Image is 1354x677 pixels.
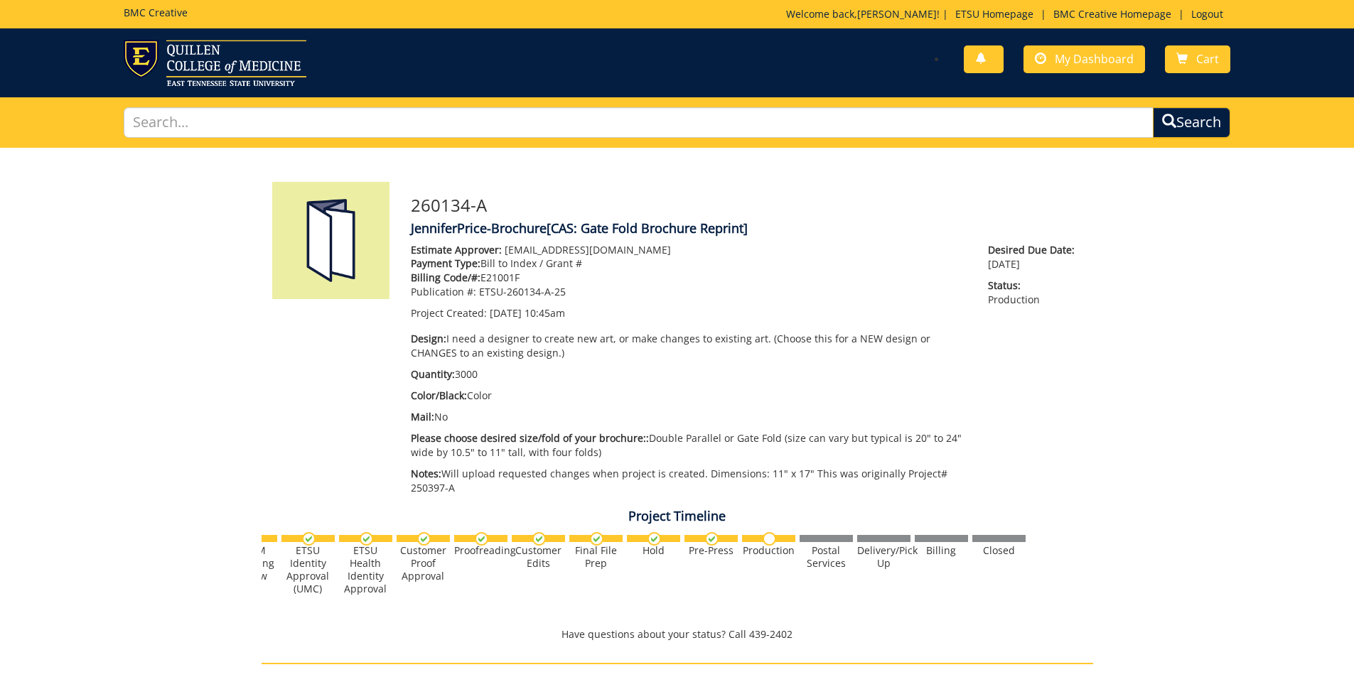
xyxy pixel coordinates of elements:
[705,532,719,546] img: checkmark
[1055,51,1134,67] span: My Dashboard
[411,243,967,257] p: [EMAIL_ADDRESS][DOMAIN_NAME]
[742,544,795,557] div: Production
[262,627,1093,641] p: Have questions about your status? Call 439-2402
[1184,7,1230,21] a: Logout
[411,467,441,480] span: Notes:
[569,544,623,570] div: Final File Prep
[915,544,968,557] div: Billing
[411,431,967,460] p: Double Parallel or Gate Fold (size can vary but typical is 20" to 24" wide by 10.5" to 11" tall, ...
[397,544,450,583] div: Customer Proof Approval
[360,532,373,546] img: checkmark
[857,544,910,570] div: Delivery/Pick Up
[988,243,1082,271] p: [DATE]
[411,367,455,381] span: Quantity:
[988,278,1082,307] p: Production
[627,544,680,557] div: Hold
[411,243,502,256] span: Estimate Approver:
[1023,45,1145,73] a: My Dashboard
[763,532,776,546] img: no
[272,182,389,299] img: Product featured image
[490,306,565,320] span: [DATE] 10:45am
[411,410,967,424] p: No
[411,256,480,270] span: Payment Type:
[281,544,335,595] div: ETSU Identity Approval (UMC)
[339,544,392,595] div: ETSU Health Identity Approval
[411,332,967,360] p: I need a designer to create new art, or make changes to existing art. (Choose this for a NEW desi...
[124,7,188,18] h5: BMC Creative
[411,306,487,320] span: Project Created:
[262,509,1093,524] h4: Project Timeline
[302,532,316,546] img: checkmark
[124,107,1154,138] input: Search...
[988,243,1082,257] span: Desired Due Date:
[454,544,507,557] div: Proofreading
[411,256,967,271] p: Bill to Index / Grant #
[532,532,546,546] img: checkmark
[411,389,467,402] span: Color/Black:
[411,196,1082,215] h3: 260134-A
[648,532,661,546] img: checkmark
[1046,7,1178,21] a: BMC Creative Homepage
[411,332,446,345] span: Design:
[411,367,967,381] p: 3000
[972,544,1026,557] div: Closed
[411,285,476,298] span: Publication #:
[124,40,306,86] img: ETSU logo
[411,271,480,284] span: Billing Code/#:
[1196,51,1219,67] span: Cart
[417,532,431,546] img: checkmark
[684,544,738,557] div: Pre-Press
[547,220,748,237] span: [CAS: Gate Fold Brochure Reprint]
[411,389,967,403] p: Color
[411,467,967,495] p: Will upload requested changes when project is created. Dimensions: 11" x 17" This was originally ...
[475,532,488,546] img: checkmark
[800,544,853,570] div: Postal Services
[411,410,434,423] span: Mail:
[1165,45,1230,73] a: Cart
[479,285,566,298] span: ETSU-260134-A-25
[786,7,1230,21] p: Welcome back, ! | | |
[1153,107,1230,138] button: Search
[988,278,1082,293] span: Status:
[857,7,937,21] a: [PERSON_NAME]
[411,222,1082,236] h4: JenniferPrice-Brochure
[512,544,565,570] div: Customer Edits
[948,7,1041,21] a: ETSU Homepage
[411,271,967,285] p: E21001F
[590,532,603,546] img: checkmark
[411,431,649,445] span: Please choose desired size/fold of your brochure::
